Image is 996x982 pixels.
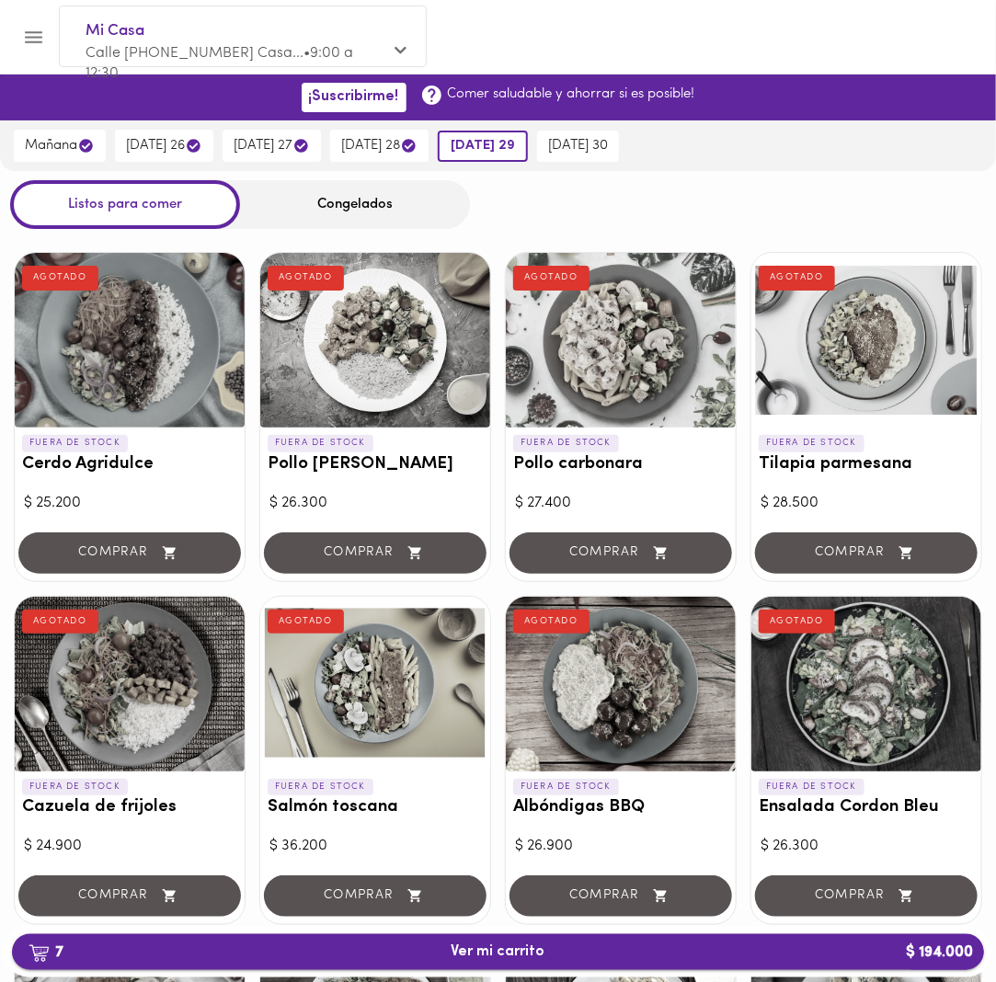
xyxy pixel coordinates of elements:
div: AGOTADO [268,266,344,290]
img: cart.png [29,944,50,963]
span: Calle [PHONE_NUMBER] Casa... • 9:00 a 12:30 [86,46,353,82]
div: $ 27.400 [515,493,727,514]
h3: Tilapia parmesana [759,455,974,474]
button: [DATE] 28 [330,130,429,162]
div: Albóndigas BBQ [506,597,736,771]
p: FUERA DE STOCK [759,435,864,451]
span: Ver mi carrito [452,943,545,961]
span: [DATE] 30 [548,138,608,154]
div: $ 26.300 [761,836,972,857]
h3: Cerdo Agridulce [22,455,237,474]
div: Congelados [240,180,470,229]
p: FUERA DE STOCK [22,435,128,451]
div: Ensalada Cordon Bleu [751,597,981,771]
div: $ 36.200 [269,836,481,857]
div: AGOTADO [22,610,98,634]
p: Comer saludable y ahorrar si es posible! [448,85,695,104]
div: $ 25.200 [24,493,235,514]
span: Mi Casa [86,19,382,43]
p: FUERA DE STOCK [513,779,619,795]
div: $ 26.900 [515,836,727,857]
div: Listos para comer [10,180,240,229]
p: FUERA DE STOCK [759,779,864,795]
button: [DATE] 29 [438,131,528,162]
div: Pollo Tikka Massala [260,253,490,428]
button: Menu [11,15,56,60]
div: AGOTADO [759,266,835,290]
span: [DATE] 27 [234,137,310,154]
h3: Pollo [PERSON_NAME] [268,455,483,474]
div: AGOTADO [268,610,344,634]
p: FUERA DE STOCK [268,435,373,451]
b: 7 [17,941,74,965]
div: Cerdo Agridulce [15,253,245,428]
button: 7Ver mi carrito$ 194.000 [12,934,984,970]
div: Pollo carbonara [506,253,736,428]
div: Salmón toscana [260,597,490,771]
h3: Albóndigas BBQ [513,798,728,817]
button: [DATE] 30 [537,131,619,162]
div: $ 28.500 [761,493,972,514]
button: [DATE] 26 [115,130,213,162]
span: [DATE] 29 [451,138,515,154]
span: [DATE] 28 [341,137,418,154]
span: mañana [25,137,95,154]
span: [DATE] 26 [126,137,202,154]
div: Cazuela de frijoles [15,597,245,771]
h3: Ensalada Cordon Bleu [759,798,974,817]
div: $ 24.900 [24,836,235,857]
button: [DATE] 27 [223,130,321,162]
h3: Pollo carbonara [513,455,728,474]
iframe: Messagebird Livechat Widget [889,875,978,964]
h3: Cazuela de frijoles [22,798,237,817]
div: AGOTADO [22,266,98,290]
h3: Salmón toscana [268,798,483,817]
div: AGOTADO [513,266,590,290]
button: mañana [14,130,106,162]
p: FUERA DE STOCK [513,435,619,451]
div: $ 26.300 [269,493,481,514]
div: AGOTADO [759,610,835,634]
p: FUERA DE STOCK [268,779,373,795]
div: AGOTADO [513,610,590,634]
p: FUERA DE STOCK [22,779,128,795]
div: Tilapia parmesana [751,253,981,428]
